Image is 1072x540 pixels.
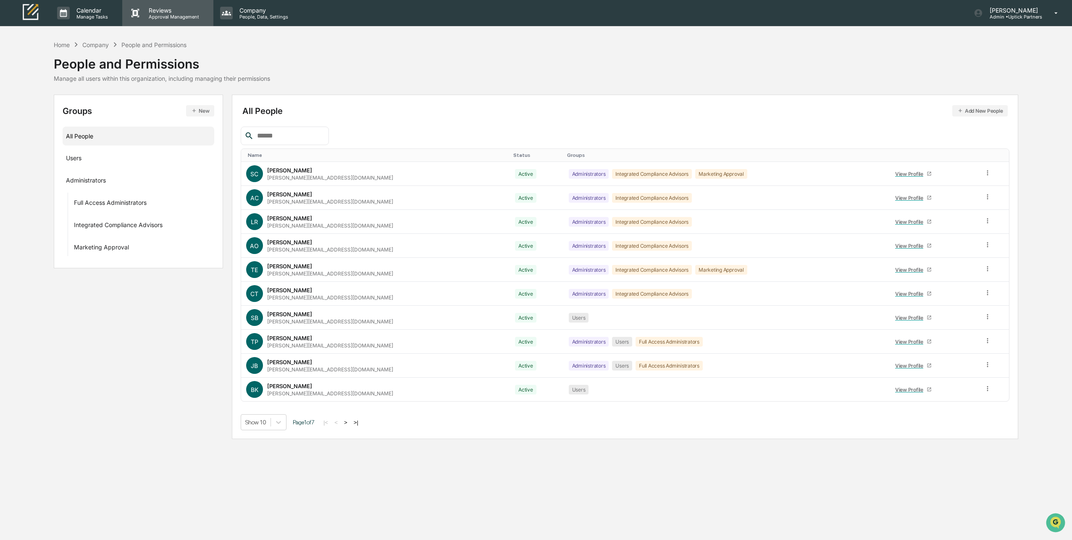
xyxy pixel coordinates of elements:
a: 🖐️Preclearance [5,102,58,117]
button: New [186,105,214,116]
a: View Profile [891,263,935,276]
div: Integrated Compliance Advisors [612,241,692,251]
div: Active [515,169,536,179]
div: Integrated Compliance Advisors [612,265,692,275]
button: > [342,419,350,426]
div: Toggle SortBy [567,152,883,158]
div: Administrators [569,169,609,179]
div: Users [66,154,81,164]
div: View Profile [895,171,927,177]
p: Calendar [70,7,112,14]
div: View Profile [895,315,927,321]
div: Integrated Compliance Advisors [612,217,692,227]
div: [PERSON_NAME] [267,167,312,174]
div: Integrated Compliance Advisors [612,193,692,203]
div: Home [54,41,70,48]
div: Administrators [569,193,609,203]
div: Start new chat [29,64,138,72]
span: TP [251,338,258,345]
div: Marketing Approval [695,265,747,275]
div: [PERSON_NAME][EMAIL_ADDRESS][DOMAIN_NAME] [267,390,393,397]
div: [PERSON_NAME][EMAIL_ADDRESS][DOMAIN_NAME] [267,366,393,373]
a: View Profile [891,191,935,204]
div: [PERSON_NAME] [267,359,312,365]
span: JB [251,362,258,369]
a: View Profile [891,359,935,372]
span: SB [251,314,258,321]
div: All People [242,105,1008,116]
div: Users [612,337,632,347]
div: Administrators [66,177,106,187]
span: LR [251,218,258,225]
div: 🖐️ [8,106,15,113]
div: 🗄️ [61,106,68,113]
a: 🗄️Attestations [58,102,108,117]
div: Manage all users within this organization, including managing their permissions [54,75,270,82]
div: Administrators [569,337,609,347]
div: [PERSON_NAME][EMAIL_ADDRESS][DOMAIN_NAME] [267,222,393,229]
div: Active [515,193,536,203]
p: Reviews [142,7,203,14]
img: 1746055101610-c473b297-6a78-478c-a979-82029cc54cd1 [8,64,24,79]
p: People, Data, Settings [233,14,292,20]
div: Administrators [569,217,609,227]
div: Full Access Administrators [636,361,703,371]
span: TE [251,266,258,273]
img: logo [20,3,40,23]
p: Company [233,7,292,14]
button: < [332,419,340,426]
div: Active [515,337,536,347]
div: Integrated Compliance Advisors [612,169,692,179]
p: Approval Management [142,14,203,20]
div: View Profile [895,363,927,369]
div: Active [515,265,536,275]
span: Data Lookup [17,122,53,130]
div: View Profile [895,386,927,393]
div: People and Permissions [121,41,187,48]
iframe: Open customer support [1045,512,1068,535]
div: View Profile [895,339,927,345]
span: BK [251,386,258,393]
div: Administrators [569,265,609,275]
p: Manage Tasks [70,14,112,20]
div: People and Permissions [54,50,270,71]
div: Toggle SortBy [890,152,975,158]
div: Toggle SortBy [985,152,1006,158]
div: Users [569,385,589,394]
div: [PERSON_NAME] [267,239,312,246]
div: [PERSON_NAME][EMAIL_ADDRESS][DOMAIN_NAME] [267,294,393,301]
div: Integrated Compliance Advisors [74,221,163,231]
div: Administrators [569,289,609,299]
div: Integrated Compliance Advisors [612,289,692,299]
div: [PERSON_NAME] [267,311,312,318]
span: AO [250,242,259,249]
span: Page 1 of 7 [293,419,315,426]
div: Marketing Approval [74,244,129,254]
div: [PERSON_NAME] [267,383,312,389]
a: View Profile [891,383,935,396]
button: |< [321,419,331,426]
div: View Profile [895,243,927,249]
div: Active [515,385,536,394]
div: We're available if you need us! [29,72,106,79]
div: [PERSON_NAME][EMAIL_ADDRESS][DOMAIN_NAME] [267,318,393,325]
div: View Profile [895,267,927,273]
div: Active [515,289,536,299]
a: View Profile [891,239,935,252]
div: Toggle SortBy [513,152,560,158]
a: Powered byPylon [59,142,102,148]
p: Admin • Uptick Partners [983,14,1042,20]
button: Start new chat [143,66,153,77]
button: >| [351,419,361,426]
div: Full Access Administrators [636,337,703,347]
a: View Profile [891,335,935,348]
div: [PERSON_NAME][EMAIL_ADDRESS][DOMAIN_NAME] [267,270,393,277]
div: [PERSON_NAME] [267,191,312,198]
div: View Profile [895,219,927,225]
div: Active [515,361,536,371]
div: View Profile [895,291,927,297]
div: [PERSON_NAME] [267,263,312,270]
div: [PERSON_NAME] [267,215,312,222]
